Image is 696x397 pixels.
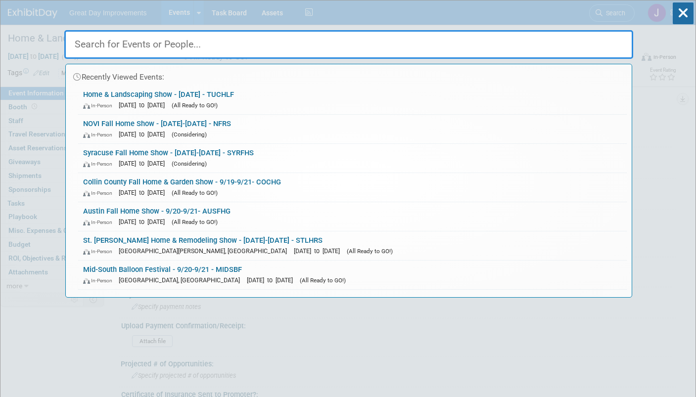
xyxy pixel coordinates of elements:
[83,102,117,109] span: In-Person
[78,202,627,231] a: Austin Fall Home Show - 9/20-9/21- AUSFHG In-Person [DATE] to [DATE] (All Ready to GO!)
[78,115,627,143] a: NOVI Fall Home Show - [DATE]-[DATE] - NFRS In-Person [DATE] to [DATE] (Considering)
[247,276,298,284] span: [DATE] to [DATE]
[78,144,627,173] a: Syracuse Fall Home Show - [DATE]-[DATE] - SYRFHS In-Person [DATE] to [DATE] (Considering)
[119,131,170,138] span: [DATE] to [DATE]
[172,160,207,167] span: (Considering)
[83,219,117,225] span: In-Person
[119,276,245,284] span: [GEOGRAPHIC_DATA], [GEOGRAPHIC_DATA]
[119,218,170,225] span: [DATE] to [DATE]
[119,189,170,196] span: [DATE] to [DATE]
[347,248,393,255] span: (All Ready to GO!)
[119,247,292,255] span: [GEOGRAPHIC_DATA][PERSON_NAME], [GEOGRAPHIC_DATA]
[83,248,117,255] span: In-Person
[78,231,627,260] a: St. [PERSON_NAME] Home & Remodeling Show - [DATE]-[DATE] - STLHRS In-Person [GEOGRAPHIC_DATA][PER...
[78,261,627,289] a: Mid-South Balloon Festival - 9/20-9/21 - MIDSBF In-Person [GEOGRAPHIC_DATA], [GEOGRAPHIC_DATA] [D...
[172,131,207,138] span: (Considering)
[64,30,633,59] input: Search for Events or People...
[119,160,170,167] span: [DATE] to [DATE]
[294,247,345,255] span: [DATE] to [DATE]
[71,64,627,86] div: Recently Viewed Events:
[78,173,627,202] a: Collin County Fall Home & Garden Show - 9/19-9/21- COCHG In-Person [DATE] to [DATE] (All Ready to...
[83,161,117,167] span: In-Person
[172,189,218,196] span: (All Ready to GO!)
[78,86,627,114] a: Home & Landscaping Show - [DATE] - TUCHLF In-Person [DATE] to [DATE] (All Ready to GO!)
[119,101,170,109] span: [DATE] to [DATE]
[83,277,117,284] span: In-Person
[172,102,218,109] span: (All Ready to GO!)
[83,132,117,138] span: In-Person
[300,277,346,284] span: (All Ready to GO!)
[83,190,117,196] span: In-Person
[172,219,218,225] span: (All Ready to GO!)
